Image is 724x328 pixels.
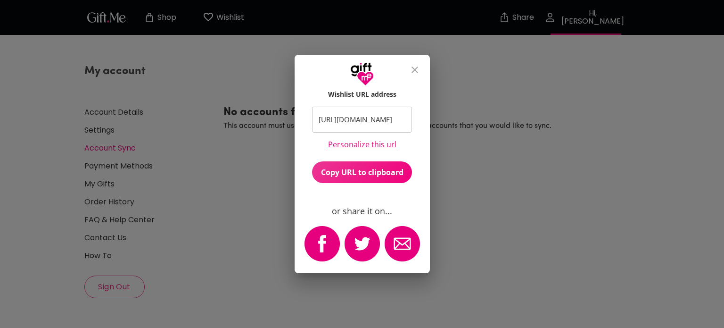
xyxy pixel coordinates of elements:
[328,90,396,99] h6: Wishlist URL address
[302,224,342,266] button: facebook
[304,226,340,261] img: Share with Facebook
[403,59,426,81] button: close
[345,226,380,261] img: Share with Twitter
[328,140,396,149] a: Personalize this url
[332,206,392,216] p: or share it on...
[312,161,412,183] button: Copy URL to clipboard
[382,224,422,266] button: email
[312,167,412,177] span: Copy URL to clipboard
[342,224,382,266] button: twitter
[350,62,374,86] img: GiftMe Logo
[385,226,420,261] img: Share with Email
